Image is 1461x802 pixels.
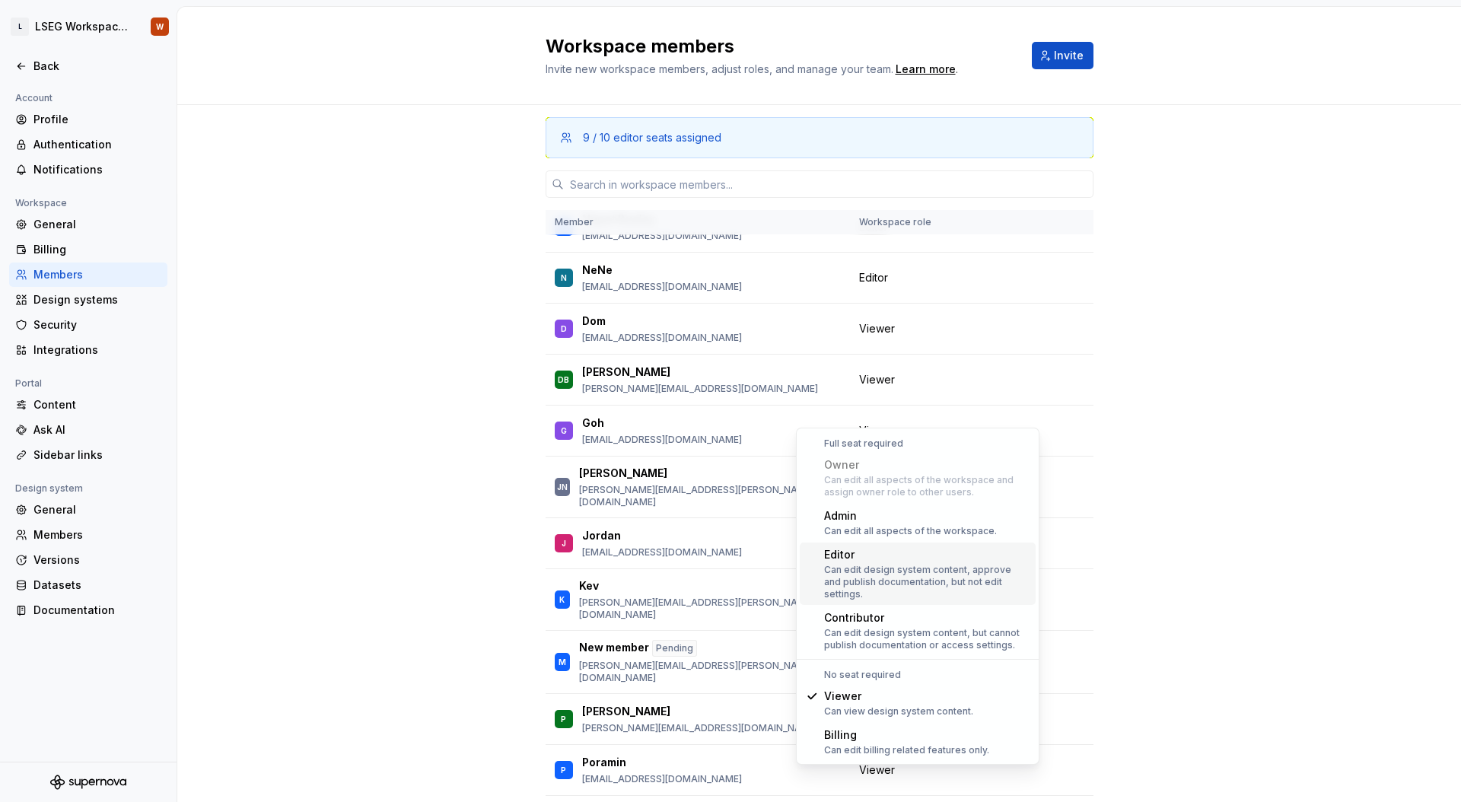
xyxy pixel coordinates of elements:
[824,610,1030,625] div: Contributor
[561,762,566,778] div: P
[582,230,742,242] p: [EMAIL_ADDRESS][DOMAIN_NAME]
[579,640,649,657] p: New member
[579,466,667,481] p: [PERSON_NAME]
[33,578,161,593] div: Datasets
[1054,48,1084,63] span: Invite
[800,669,1036,681] div: No seat required
[582,722,818,734] p: [PERSON_NAME][EMAIL_ADDRESS][DOMAIN_NAME]
[562,536,566,551] div: J
[824,547,1030,562] div: Editor
[9,338,167,362] a: Integrations
[859,270,888,285] span: Editor
[33,552,161,568] div: Versions
[33,292,161,307] div: Design systems
[582,755,626,770] p: Poramin
[582,263,613,278] p: NeNe
[33,603,161,618] div: Documentation
[33,242,161,257] div: Billing
[797,428,1039,764] div: Suggestions
[33,447,161,463] div: Sidebar links
[579,578,599,594] p: Kev
[896,62,956,77] a: Learn more
[33,59,161,74] div: Back
[564,170,1093,198] input: Search in workspace members...
[582,704,670,719] p: [PERSON_NAME]
[557,479,568,495] div: JN
[35,19,132,34] div: LSEG Workspace Design System
[33,527,161,543] div: Members
[824,457,1030,473] div: Owner
[859,423,895,438] span: Viewer
[9,54,167,78] a: Back
[559,654,566,670] div: M
[824,727,989,743] div: Billing
[859,321,895,336] span: Viewer
[582,546,742,559] p: [EMAIL_ADDRESS][DOMAIN_NAME]
[582,434,742,446] p: [EMAIL_ADDRESS][DOMAIN_NAME]
[9,393,167,417] a: Content
[9,288,167,312] a: Design systems
[33,267,161,282] div: Members
[3,10,173,43] button: LLSEG Workspace Design SystemW
[1032,42,1093,69] button: Invite
[9,158,167,182] a: Notifications
[824,525,997,537] div: Can edit all aspects of the workspace.
[824,689,973,704] div: Viewer
[9,374,48,393] div: Portal
[33,422,161,438] div: Ask AI
[33,317,161,333] div: Security
[9,212,167,237] a: General
[561,321,567,336] div: D
[561,711,566,727] div: P
[546,34,1014,59] h2: Workspace members
[9,107,167,132] a: Profile
[579,484,841,508] p: [PERSON_NAME][EMAIL_ADDRESS][PERSON_NAME][DOMAIN_NAME]
[652,640,697,657] div: Pending
[33,137,161,152] div: Authentication
[156,21,164,33] div: W
[859,372,895,387] span: Viewer
[33,112,161,127] div: Profile
[9,237,167,262] a: Billing
[33,217,161,232] div: General
[824,474,1030,498] div: Can edit all aspects of the workspace and assign owner role to other users.
[9,89,59,107] div: Account
[50,775,126,790] svg: Supernova Logo
[9,418,167,442] a: Ask AI
[9,313,167,337] a: Security
[582,773,742,785] p: [EMAIL_ADDRESS][DOMAIN_NAME]
[859,762,895,778] span: Viewer
[582,332,742,344] p: [EMAIL_ADDRESS][DOMAIN_NAME]
[9,132,167,157] a: Authentication
[33,502,161,517] div: General
[9,598,167,622] a: Documentation
[579,597,841,621] p: [PERSON_NAME][EMAIL_ADDRESS][PERSON_NAME][DOMAIN_NAME]
[582,383,818,395] p: [PERSON_NAME][EMAIL_ADDRESS][DOMAIN_NAME]
[824,744,989,756] div: Can edit billing related features only.
[9,498,167,522] a: General
[582,528,621,543] p: Jordan
[561,423,567,438] div: G
[559,592,565,607] div: K
[824,705,973,718] div: Can view design system content.
[824,564,1030,600] div: Can edit design system content, approve and publish documentation, but not edit settings.
[561,270,567,285] div: N
[33,397,161,412] div: Content
[582,364,670,380] p: [PERSON_NAME]
[546,62,893,75] span: Invite new workspace members, adjust roles, and manage your team.
[9,548,167,572] a: Versions
[11,18,29,36] div: L
[582,281,742,293] p: [EMAIL_ADDRESS][DOMAIN_NAME]
[546,210,850,235] th: Member
[582,415,604,431] p: Goh
[824,508,997,524] div: Admin
[583,130,721,145] div: 9 / 10 editor seats assigned
[9,523,167,547] a: Members
[582,313,606,329] p: Dom
[9,263,167,287] a: Members
[558,372,569,387] div: DB
[9,479,89,498] div: Design system
[9,573,167,597] a: Datasets
[850,210,966,235] th: Workspace role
